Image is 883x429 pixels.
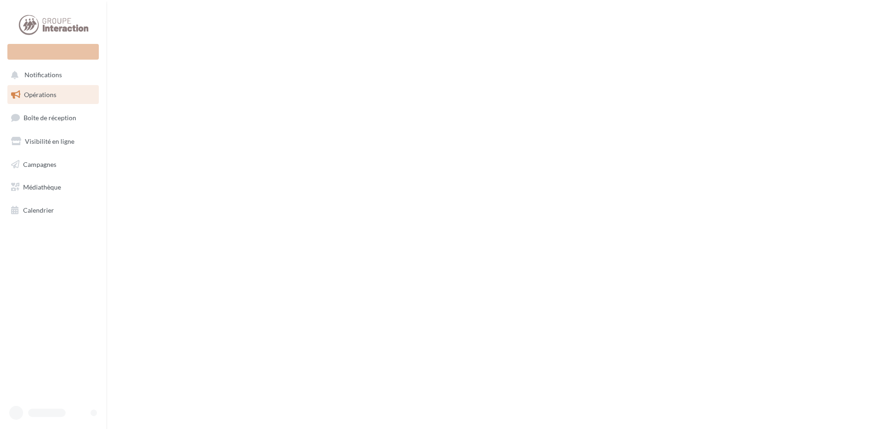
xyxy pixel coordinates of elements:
[7,44,99,60] div: Nouvelle campagne
[6,155,101,174] a: Campagnes
[6,178,101,197] a: Médiathèque
[24,114,76,122] span: Boîte de réception
[23,183,61,191] span: Médiathèque
[6,85,101,104] a: Opérations
[24,91,56,98] span: Opérations
[23,160,56,168] span: Campagnes
[6,108,101,128] a: Boîte de réception
[24,71,62,79] span: Notifications
[23,206,54,214] span: Calendrier
[6,132,101,151] a: Visibilité en ligne
[25,137,74,145] span: Visibilité en ligne
[6,201,101,220] a: Calendrier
